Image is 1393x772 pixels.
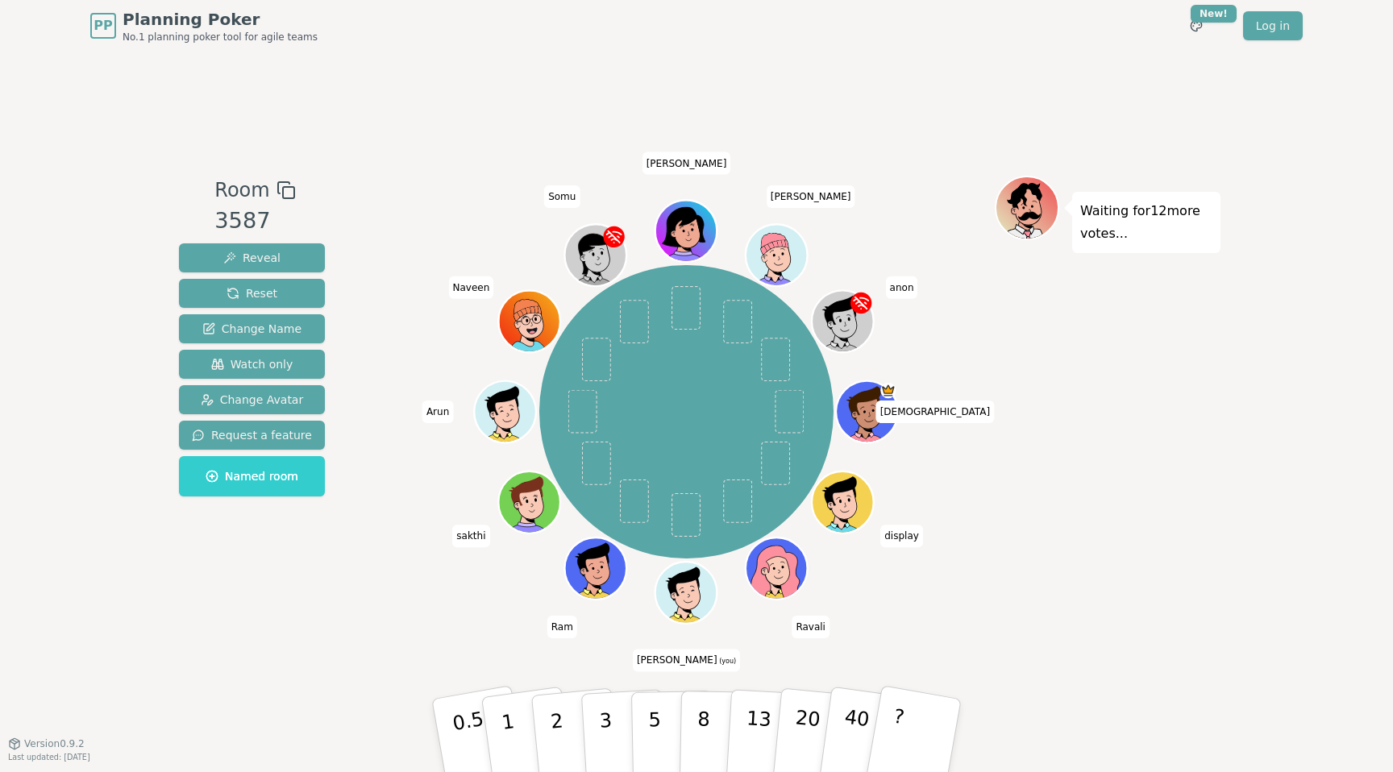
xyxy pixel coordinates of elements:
[123,31,318,44] span: No.1 planning poker tool for agile teams
[201,392,304,408] span: Change Avatar
[876,401,994,423] span: Click to change your name
[179,456,325,496] button: Named room
[90,8,318,44] a: PPPlanning PokerNo.1 planning poker tool for agile teams
[547,616,577,638] span: Click to change your name
[202,321,301,337] span: Change Name
[206,468,298,484] span: Named room
[792,616,830,638] span: Click to change your name
[24,737,85,750] span: Version 0.9.2
[642,152,731,175] span: Click to change your name
[880,525,923,547] span: Click to change your name
[192,427,312,443] span: Request a feature
[8,753,90,762] span: Last updated: [DATE]
[633,649,740,671] span: Click to change your name
[179,350,325,379] button: Watch only
[1182,11,1211,40] button: New!
[657,563,715,621] button: Click to change your avatar
[1243,11,1303,40] a: Log in
[1080,200,1212,245] p: Waiting for 12 more votes...
[544,185,580,208] span: Click to change your name
[123,8,318,31] span: Planning Poker
[214,176,269,205] span: Room
[179,243,325,272] button: Reveal
[886,276,918,299] span: Click to change your name
[452,525,489,547] span: Click to change your name
[94,16,112,35] span: PP
[8,737,85,750] button: Version0.9.2
[179,279,325,308] button: Reset
[767,185,855,208] span: Click to change your name
[422,401,453,423] span: Click to change your name
[211,356,293,372] span: Watch only
[179,314,325,343] button: Change Name
[179,421,325,450] button: Request a feature
[448,276,493,299] span: Click to change your name
[1191,5,1237,23] div: New!
[717,658,737,665] span: (you)
[223,250,281,266] span: Reveal
[179,385,325,414] button: Change Avatar
[227,285,277,301] span: Reset
[214,205,295,238] div: 3587
[881,383,896,398] span: Shiva is the host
